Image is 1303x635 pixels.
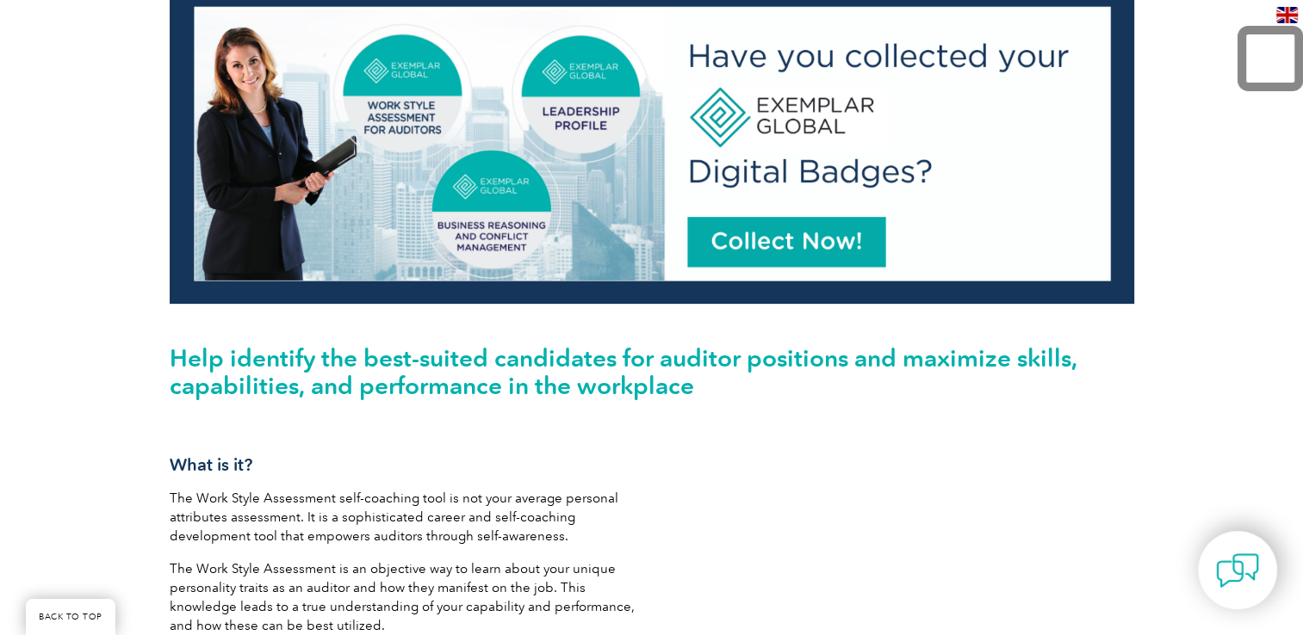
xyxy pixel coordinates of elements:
[170,559,643,635] p: The Work Style Assessment is an objective way to learn about your unique personality traits as an...
[1216,549,1259,592] img: contact-chat.png
[170,454,643,476] h3: What is it?
[170,343,1077,400] span: Help identify the best-suited candidates for auditor positions and maximize skills, capabilities,...
[1276,7,1298,23] img: en
[26,599,115,635] a: BACK TO TOP
[170,489,643,546] p: The Work Style Assessment self-coaching tool is not your average personal attributes assessment. ...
